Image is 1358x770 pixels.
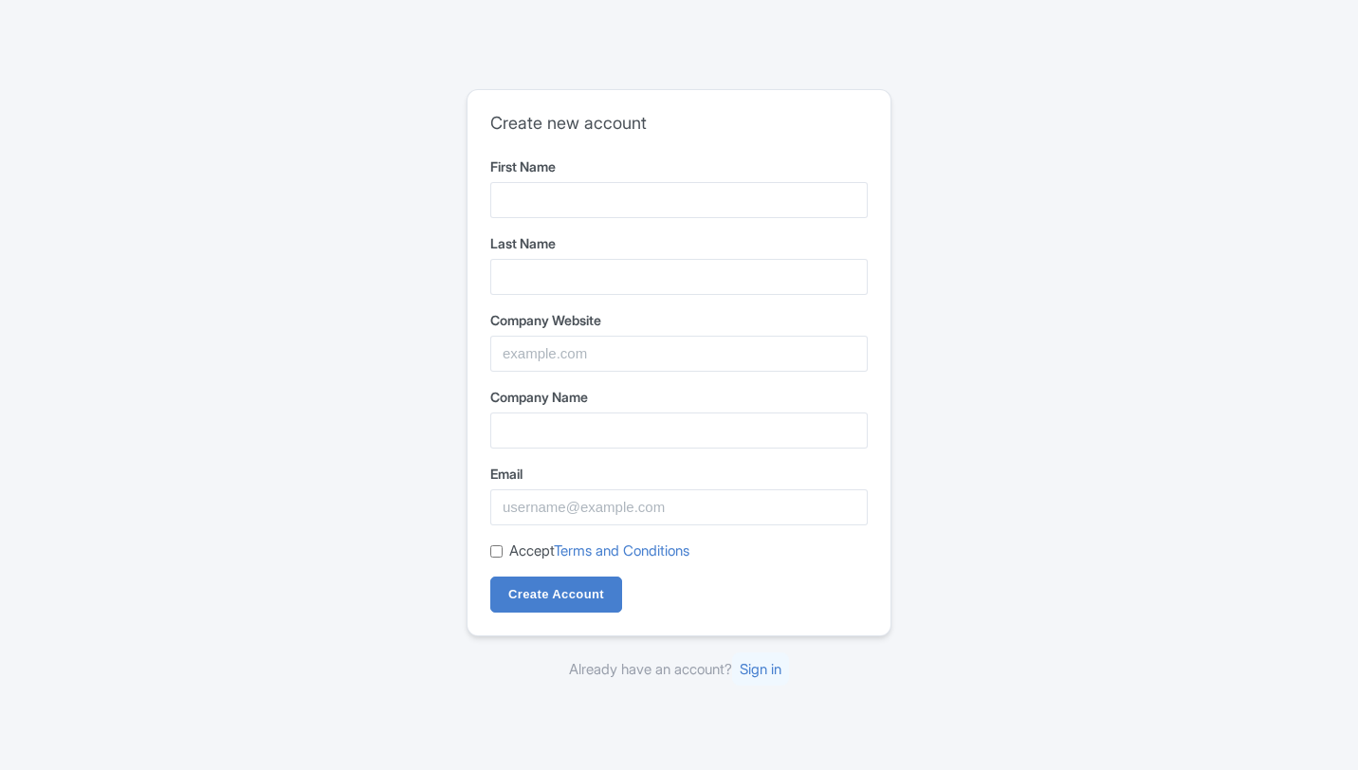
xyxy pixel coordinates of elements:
input: Create Account [490,577,622,613]
input: example.com [490,336,868,372]
label: First Name [490,156,868,176]
a: Terms and Conditions [554,541,689,559]
label: Accept [509,541,689,562]
a: Sign in [732,652,789,686]
label: Email [490,464,868,484]
label: Last Name [490,233,868,253]
div: Already have an account? [467,659,891,681]
input: username@example.com [490,489,868,525]
h2: Create new account [490,113,868,134]
label: Company Website [490,310,868,330]
label: Company Name [490,387,868,407]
